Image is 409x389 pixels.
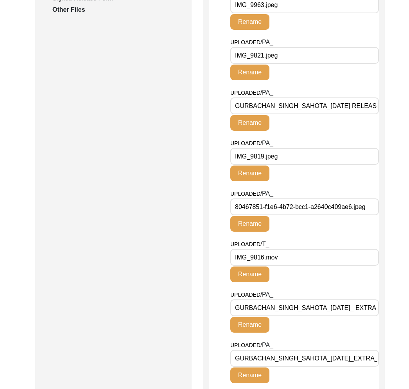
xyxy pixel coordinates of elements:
button: Rename [230,317,269,333]
button: Rename [230,115,269,131]
span: UPLOADED/ [230,90,262,96]
button: Rename [230,367,269,383]
span: T_ [262,241,269,247]
button: Rename [230,14,269,30]
button: Rename [230,166,269,181]
button: Rename [230,216,269,232]
div: Other Files [52,5,182,14]
button: Rename [230,267,269,282]
span: UPLOADED/ [230,292,262,298]
span: UPLOADED/ [230,140,262,146]
span: PA_ [262,140,273,146]
span: UPLOADED/ [230,191,262,197]
span: UPLOADED/ [230,241,262,247]
span: PA_ [262,342,273,348]
span: PA_ [262,39,273,45]
span: UPLOADED/ [230,342,262,348]
span: PA_ [262,190,273,197]
button: Rename [230,65,269,80]
span: PA_ [262,291,273,298]
span: UPLOADED/ [230,39,262,45]
span: PA_ [262,89,273,96]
